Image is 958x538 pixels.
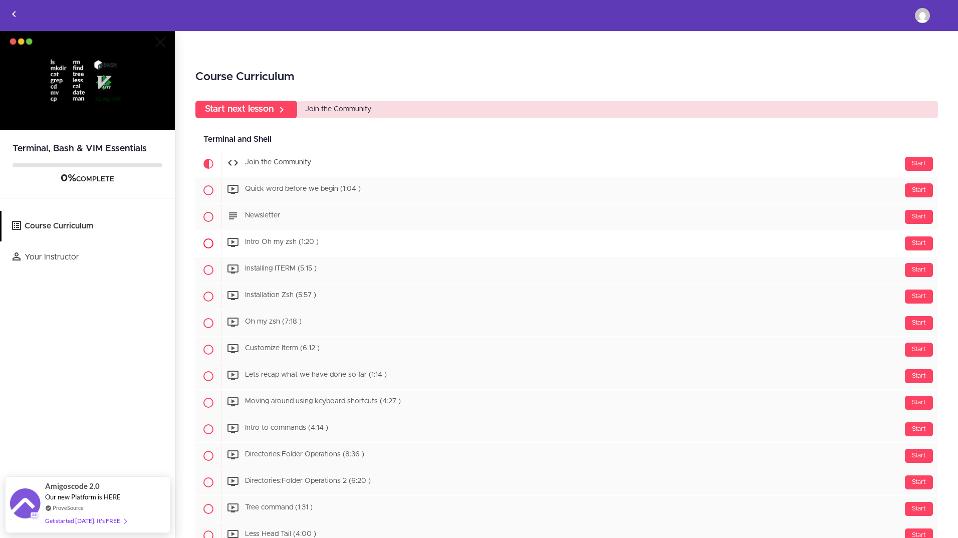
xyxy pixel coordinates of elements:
[195,443,938,469] a: Start Directories:Folder Operations (8:36 )
[13,172,162,185] div: COMPLETE
[195,469,938,495] a: Start Directories:Folder Operations 2 (6:20 )
[195,496,938,522] a: Start Tree command (1:31 )
[195,230,938,256] a: Start Intro Oh my zsh (1:20 )
[905,183,933,197] div: Start
[905,157,933,171] div: Start
[195,177,938,203] a: Start Quick word before we begin (1:04 )
[10,488,40,521] img: provesource social proof notification image
[905,396,933,410] div: Start
[245,292,316,299] span: Installation Zsh (5:57 )
[905,210,933,224] div: Start
[905,290,933,304] div: Start
[245,451,364,458] span: Directories:Folder Operations (8:36 )
[905,449,933,463] div: Start
[905,236,933,250] div: Start
[305,106,371,113] span: Join the Community
[245,345,320,352] span: Customize Iterm (6:12 )
[245,159,311,166] span: Join the Community
[195,69,938,86] h2: Course Curriculum
[195,101,297,118] a: Start next lesson
[2,242,175,273] a: Your Instructor
[195,128,938,151] div: Terminal and Shell
[915,8,930,23] img: deleadeogun@yahoo.co.uk
[195,310,938,336] a: Start Oh my zsh (7:18 )
[195,337,938,363] a: Start Customize Iterm (6:12 )
[45,480,100,492] span: Amigoscode 2.0
[195,204,938,230] a: Start Newsletter
[245,531,316,538] span: Less Head Tail (4:00 )
[195,151,938,177] a: Current item Start Join the Community
[195,151,221,177] span: Current item
[245,212,280,219] span: Newsletter
[905,369,933,383] div: Start
[195,363,938,389] a: Start Lets recap what we have done so far (1:14 )
[45,493,121,501] span: Our new Platform is HERE
[2,211,175,241] a: Course Curriculum
[905,263,933,277] div: Start
[8,8,20,20] svg: Back to courses
[245,478,371,485] span: Directories:Folder Operations 2 (6:20 )
[195,390,938,416] a: Start Moving around using keyboard shortcuts (4:27 )
[245,398,401,405] span: Moving around using keyboard shortcuts (4:27 )
[245,319,302,326] span: Oh my zsh (7:18 )
[245,504,313,511] span: Tree command (1:31 )
[245,239,319,246] span: Intro Oh my zsh (1:20 )
[905,343,933,357] div: Start
[195,416,938,442] a: Start Intro to commands (4:14 )
[245,372,387,379] span: Lets recap what we have done so far (1:14 )
[45,515,126,526] div: Get started [DATE]. It's FREE
[245,265,317,273] span: Installing ITERM (5:15 )
[195,284,938,310] a: Start Installation Zsh (5:57 )
[905,316,933,330] div: Start
[905,422,933,436] div: Start
[245,186,361,193] span: Quick word before we begin (1:04 )
[905,502,933,516] div: Start
[905,475,933,489] div: Start
[53,503,84,512] a: ProveSource
[195,257,938,283] a: Start Installing ITERM (5:15 )
[1,1,28,31] a: Back to courses
[61,173,76,183] span: 0%
[245,425,328,432] span: Intro to commands (4:14 )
